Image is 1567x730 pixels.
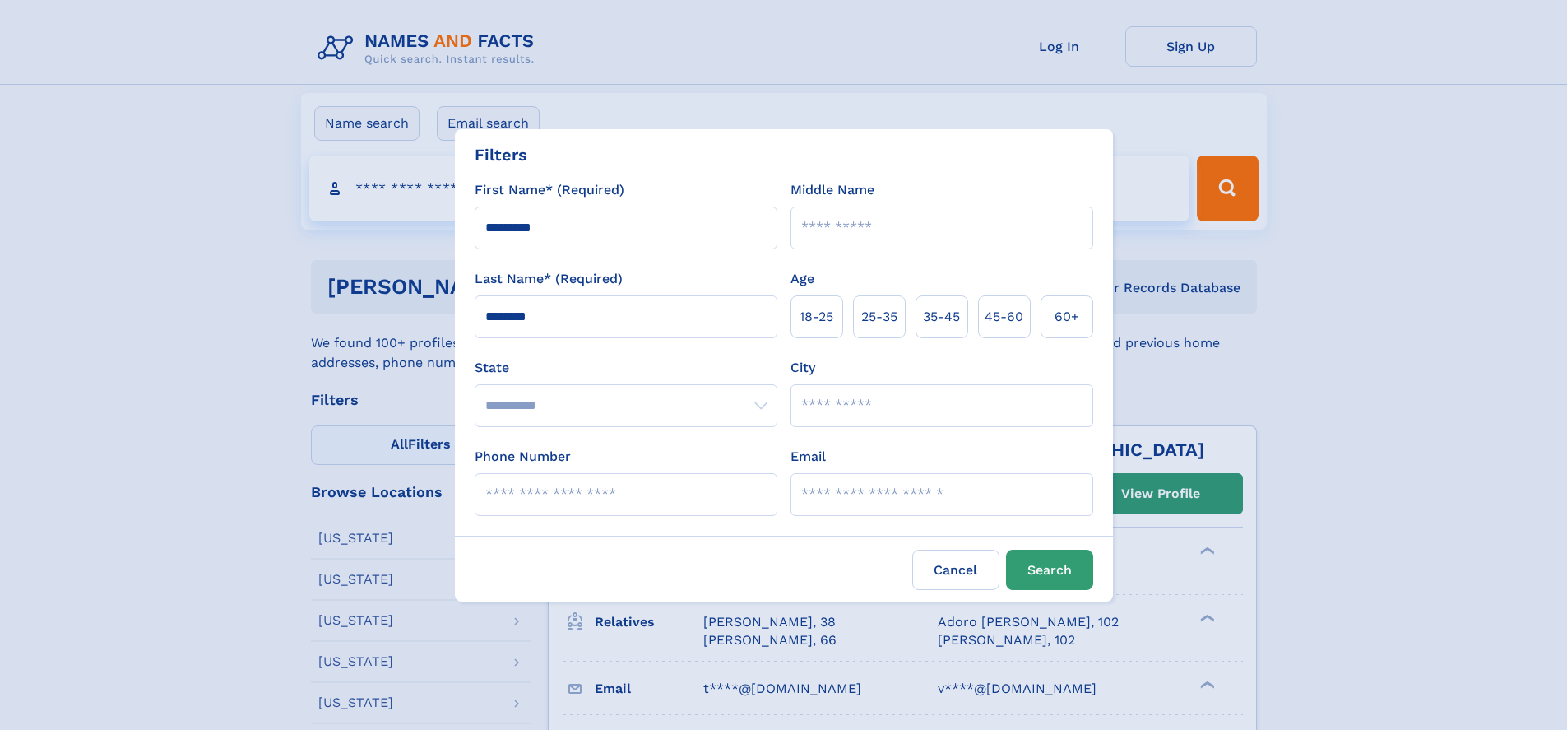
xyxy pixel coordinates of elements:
span: 18‑25 [800,307,833,327]
label: First Name* (Required) [475,180,624,200]
span: 45‑60 [985,307,1023,327]
label: City [790,358,815,378]
label: Phone Number [475,447,571,467]
span: 25‑35 [861,307,897,327]
button: Search [1006,550,1093,590]
label: State [475,358,777,378]
label: Middle Name [790,180,874,200]
div: Filters [475,142,527,167]
label: Last Name* (Required) [475,269,623,289]
span: 60+ [1055,307,1079,327]
label: Email [790,447,826,467]
label: Age [790,269,814,289]
label: Cancel [912,550,999,590]
span: 35‑45 [923,307,960,327]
